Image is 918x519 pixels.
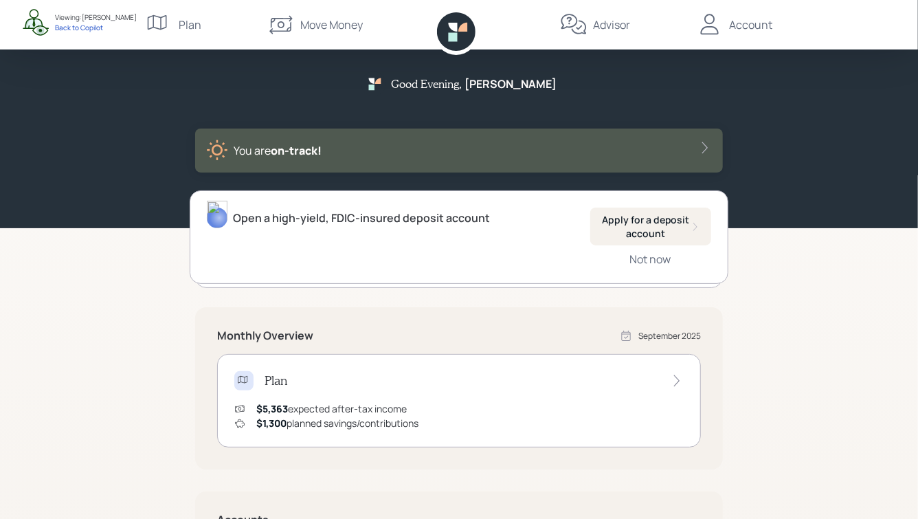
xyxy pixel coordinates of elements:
[638,330,701,342] div: September 2025
[300,16,363,33] div: Move Money
[217,329,313,342] h5: Monthly Overview
[601,213,700,240] div: Apply for a deposit account
[265,373,287,388] h4: Plan
[256,416,418,430] div: planned savings/contributions
[234,142,322,159] div: You are
[256,402,288,415] span: $5,363
[207,201,227,228] img: hunter_neumayer.jpg
[55,23,137,32] div: Back to Copilot
[630,252,671,267] div: Not now
[256,401,407,416] div: expected after-tax income
[392,77,462,90] h5: Good Evening ,
[593,16,630,33] div: Advisor
[206,140,228,162] img: sunny-XHVQM73Q.digested.png
[271,143,322,158] span: on‑track!
[233,210,490,226] div: Open a high-yield, FDIC-insured deposit account
[465,78,557,91] h5: [PERSON_NAME]
[179,16,201,33] div: Plan
[590,208,711,245] button: Apply for a deposit account
[729,16,772,33] div: Account
[55,12,137,23] div: Viewing: [PERSON_NAME]
[256,417,287,430] span: $1,300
